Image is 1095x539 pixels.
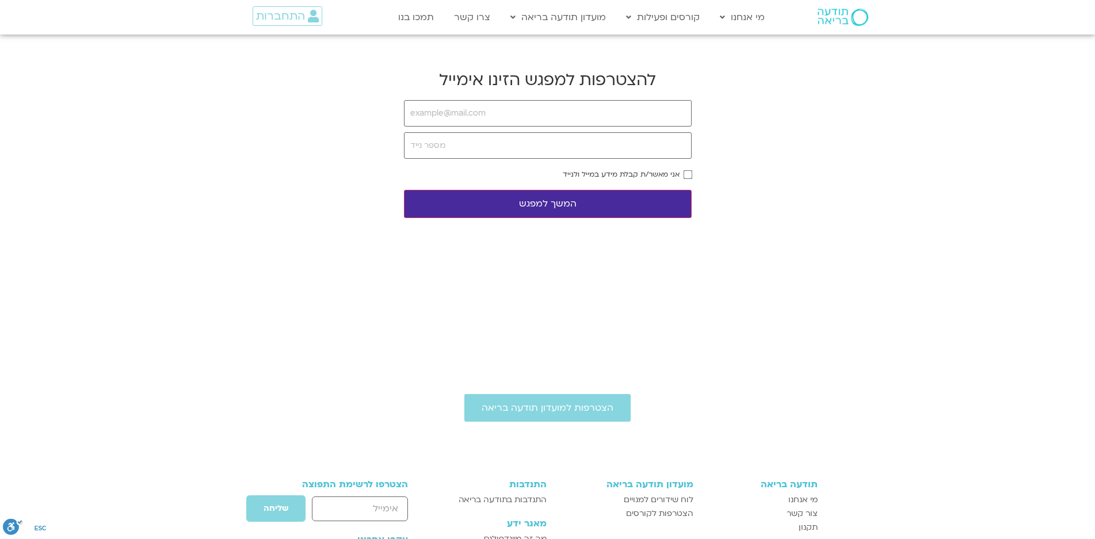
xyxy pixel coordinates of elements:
form: טופס חדש [278,495,409,528]
h3: מאגר ידע [440,518,546,529]
a: תמכו בנו [392,6,440,28]
span: התנדבות בתודעה בריאה [459,493,547,507]
img: תודעה בריאה [818,9,868,26]
span: שליחה [264,504,288,513]
input: אימייל [312,496,408,521]
span: התחברות [256,10,305,22]
h3: מועדון תודעה בריאה [558,479,693,490]
input: מספר נייד [404,132,692,159]
a: התחברות [253,6,322,26]
span: לוח שידורים למנויים [624,493,693,507]
a: קורסים ופעילות [620,6,705,28]
button: שליחה [246,495,306,522]
span: הצטרפות למועדון תודעה בריאה [482,403,613,413]
a: צור קשר [705,507,818,521]
span: תקנון [799,521,818,534]
a: הצטרפות לקורסים [558,507,693,521]
a: מועדון תודעה בריאה [505,6,612,28]
button: המשך למפגש [404,190,692,218]
input: example@mail.com [404,100,692,127]
a: מי אנחנו [714,6,770,28]
h3: הצטרפו לרשימת התפוצה [278,479,409,490]
a: תקנון [705,521,818,534]
a: צרו קשר [448,6,496,28]
label: אני מאשר/ת קבלת מידע במייל ולנייד [563,170,680,178]
h2: להצטרפות למפגש הזינו אימייל [404,69,692,91]
a: התנדבות בתודעה בריאה [440,493,546,507]
a: מי אנחנו [705,493,818,507]
a: לוח שידורים למנויים [558,493,693,507]
span: צור קשר [787,507,818,521]
h3: התנדבות [440,479,546,490]
span: מי אנחנו [788,493,818,507]
a: הצטרפות למועדון תודעה בריאה [464,394,631,422]
h3: תודעה בריאה [705,479,818,490]
span: הצטרפות לקורסים [626,507,693,521]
